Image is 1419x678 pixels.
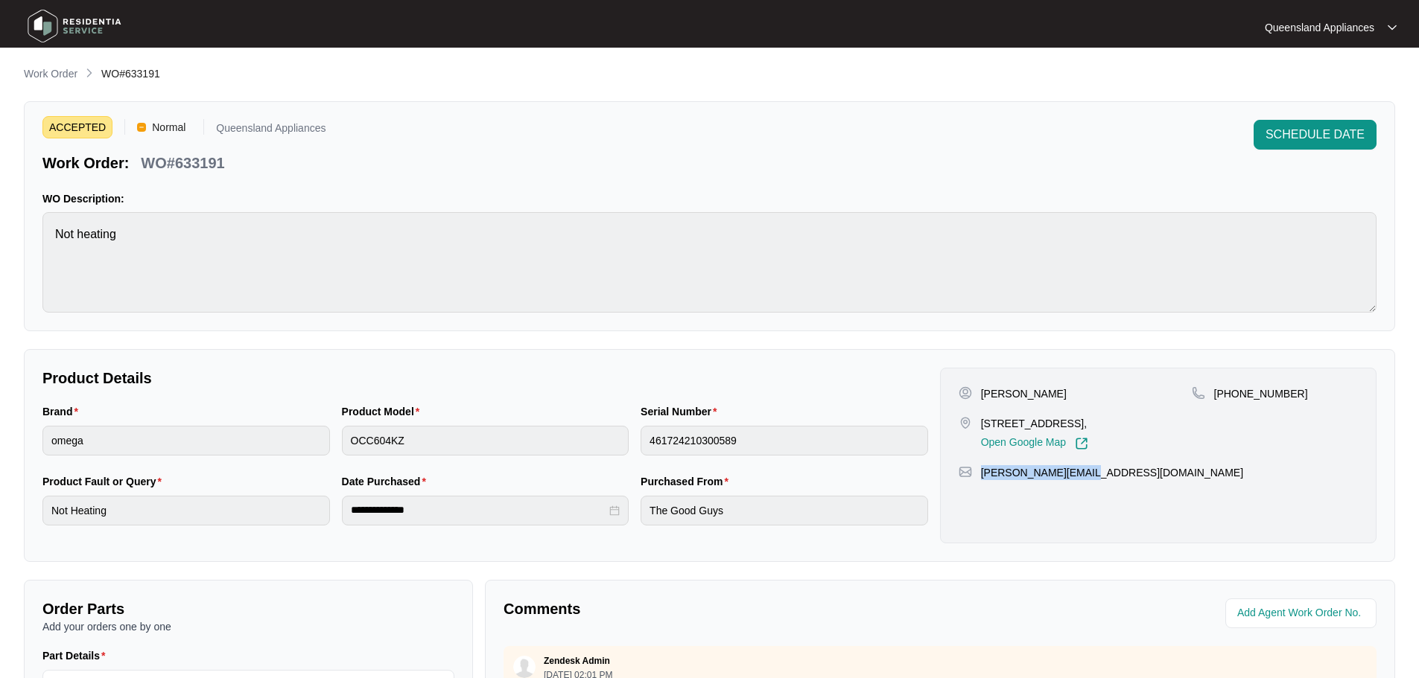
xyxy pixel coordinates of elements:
label: Product Fault or Query [42,474,168,489]
p: Work Order [24,66,77,81]
p: [PERSON_NAME][EMAIL_ADDRESS][DOMAIN_NAME] [981,465,1243,480]
p: WO Description: [42,191,1377,206]
p: Order Parts [42,598,454,619]
p: Product Details [42,368,928,388]
label: Date Purchased [342,474,432,489]
img: user-pin [959,386,972,400]
input: Product Fault or Query [42,496,330,525]
img: residentia service logo [22,4,127,48]
img: Vercel Logo [137,123,146,132]
label: Serial Number [641,404,723,419]
button: SCHEDULE DATE [1254,120,1377,150]
input: Purchased From [641,496,928,525]
p: [STREET_ADDRESS], [981,416,1088,431]
p: Comments [504,598,930,619]
a: Open Google Map [981,437,1088,450]
label: Product Model [342,404,426,419]
input: Add Agent Work Order No. [1237,604,1368,622]
span: ACCEPTED [42,116,112,138]
p: Zendesk Admin [544,655,610,667]
input: Product Model [342,426,629,455]
label: Part Details [42,648,112,663]
p: Queensland Appliances [1265,20,1374,35]
p: Work Order: [42,153,129,173]
p: Add your orders one by one [42,619,454,634]
img: map-pin [1192,386,1205,400]
textarea: Not heating [42,212,1377,313]
img: dropdown arrow [1388,24,1397,31]
img: user.svg [513,656,536,678]
input: Serial Number [641,426,928,455]
img: map-pin [959,465,972,479]
span: SCHEDULE DATE [1266,126,1365,144]
span: WO#633191 [101,68,160,80]
label: Brand [42,404,84,419]
img: map-pin [959,416,972,429]
p: WO#633191 [141,153,224,173]
input: Date Purchased [351,502,607,518]
a: Work Order [21,66,80,83]
span: Normal [146,116,191,138]
p: [PHONE_NUMBER] [1214,386,1308,401]
img: Link-External [1075,437,1088,450]
img: chevron-right [83,67,95,79]
p: [PERSON_NAME] [981,386,1067,401]
label: Purchased From [641,474,734,489]
p: Queensland Appliances [216,123,326,138]
input: Brand [42,426,330,455]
